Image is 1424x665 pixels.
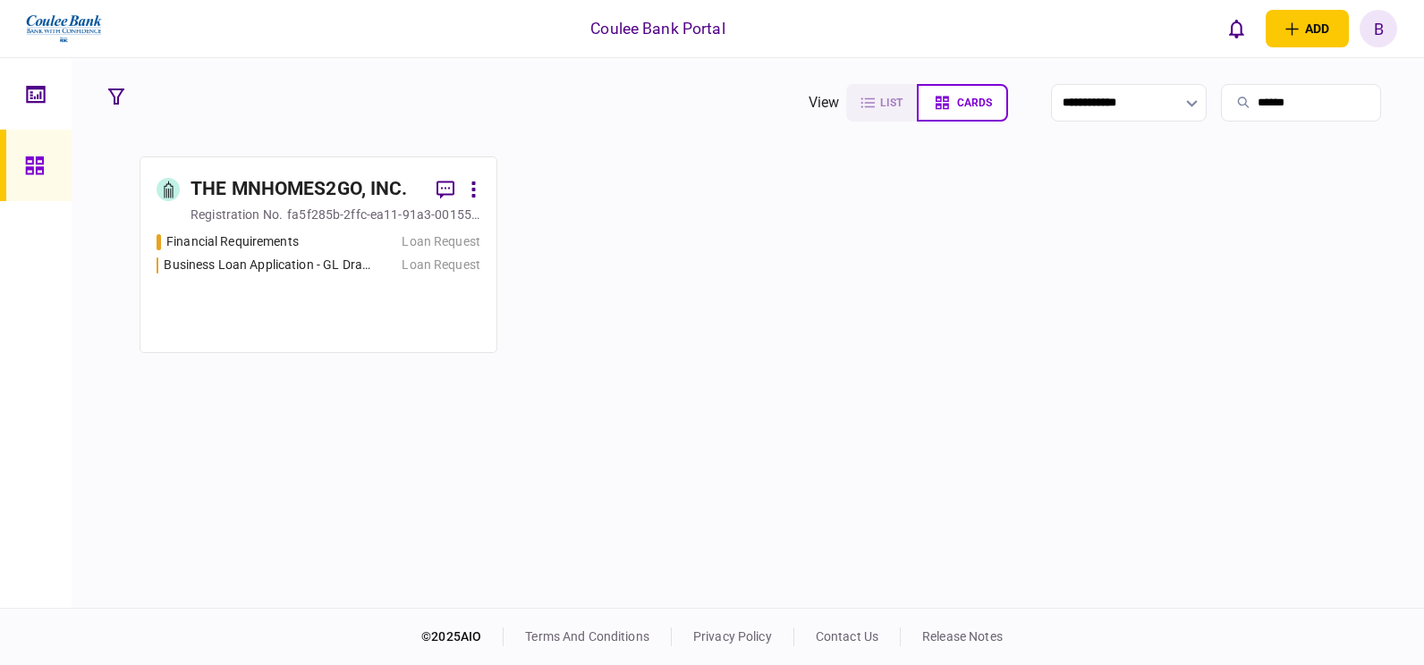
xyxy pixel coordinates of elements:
div: Coulee Bank Portal [590,17,725,40]
button: cards [917,84,1008,122]
a: terms and conditions [525,629,649,644]
div: view [809,92,840,114]
a: contact us [816,629,878,644]
button: open notifications list [1217,10,1255,47]
div: Loan Request [402,256,480,274]
button: B [1360,10,1397,47]
a: THE MNHOMES2GO, INC.registration no.fa5f285b-2ffc-ea11-91a3-00155d32b905Financial RequirementsLoa... [140,156,497,353]
button: list [846,84,917,122]
div: Financial Requirements [166,232,299,251]
span: list [880,97,903,109]
a: release notes [922,629,1003,644]
div: registration no. [191,206,283,223]
div: fa5f285b-2ffc-ea11-91a3-00155d32b905 [287,206,480,223]
div: © 2025 AIO [421,627,504,646]
button: open adding identity options [1266,10,1349,47]
a: privacy policy [693,629,772,644]
img: client company logo [24,6,104,51]
div: Business Loan Application - GL Draw (3070 Coon Rapids Blvd) [164,256,374,274]
div: Loan Request [402,232,480,251]
div: THE MNHOMES2GO, INC. [191,175,408,204]
span: cards [957,97,992,109]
